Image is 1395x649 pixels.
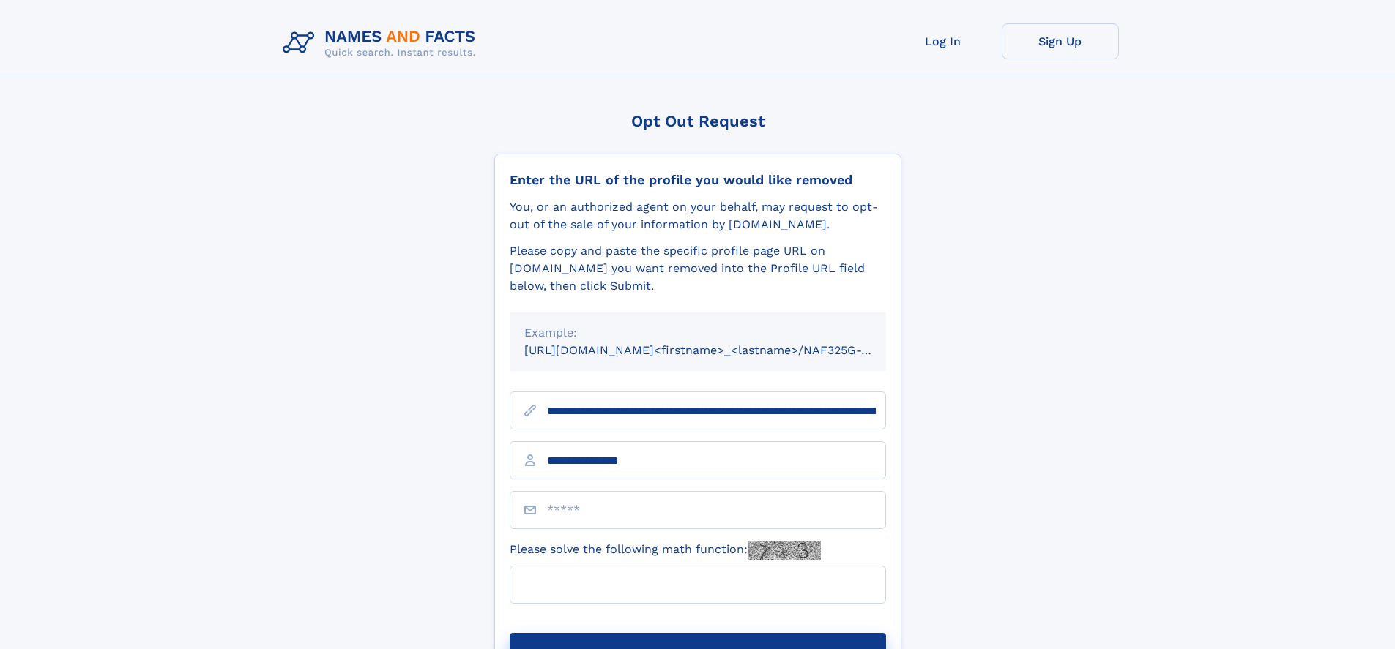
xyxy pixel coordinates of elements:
label: Please solve the following math function: [510,541,821,560]
div: You, or an authorized agent on your behalf, may request to opt-out of the sale of your informatio... [510,198,886,233]
div: Enter the URL of the profile you would like removed [510,172,886,188]
div: Please copy and paste the specific profile page URL on [DOMAIN_NAME] you want removed into the Pr... [510,242,886,295]
small: [URL][DOMAIN_NAME]<firstname>_<lastname>/NAF325G-xxxxxxxx [524,343,914,357]
img: Logo Names and Facts [277,23,488,63]
a: Sign Up [1002,23,1119,59]
a: Log In [885,23,1002,59]
div: Opt Out Request [494,112,901,130]
div: Example: [524,324,871,342]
